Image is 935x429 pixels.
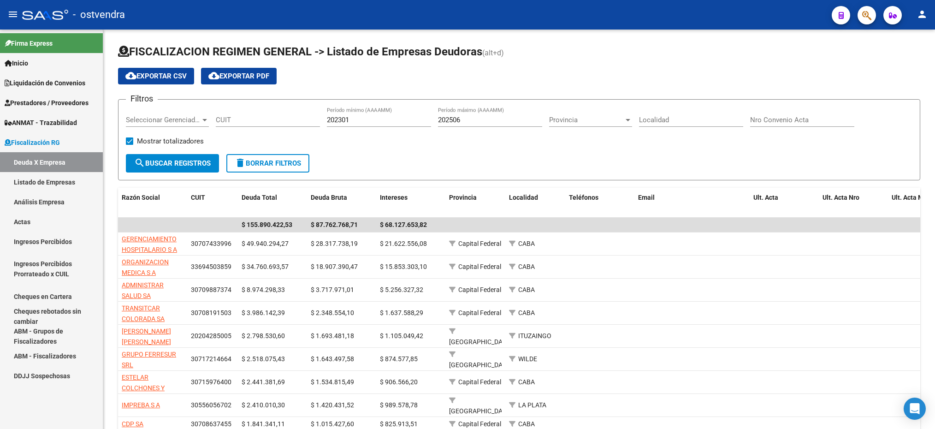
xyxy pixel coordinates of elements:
[187,188,238,218] datatable-header-cell: CUIT
[191,263,231,270] span: 33694503859
[311,263,358,270] span: $ 18.907.390,47
[458,309,501,316] span: Capital Federal
[191,378,231,386] span: 30715976400
[122,351,176,369] span: GRUPO FERRESUR SRL
[518,332,551,340] span: ITUZAINGO
[518,309,535,316] span: CABA
[134,157,145,168] mat-icon: search
[482,48,504,57] span: (alt+d)
[118,45,482,58] span: FISCALIZACION REGIMEN GENERAL -> Listado de Empresas Deudoras
[5,78,85,88] span: Liquidación de Convenios
[311,332,354,340] span: $ 1.693.481,18
[505,188,565,218] datatable-header-cell: Localidad
[311,420,354,428] span: $ 1.015.427,60
[311,401,354,409] span: $ 1.420.431,52
[208,70,219,81] mat-icon: cloud_download
[634,188,750,218] datatable-header-cell: Email
[565,188,634,218] datatable-header-cell: Teléfonos
[191,332,231,340] span: 20204285005
[307,188,376,218] datatable-header-cell: Deuda Bruta
[376,188,445,218] datatable-header-cell: Intereses
[235,157,246,168] mat-icon: delete
[380,240,427,247] span: $ 21.622.556,08
[380,355,418,363] span: $ 874.577,85
[5,118,77,128] span: ANMAT - Trazabilidad
[242,286,285,293] span: $ 8.974.298,33
[126,154,219,173] button: Buscar Registros
[311,194,347,201] span: Deuda Bruta
[458,263,501,270] span: Capital Federal
[122,281,164,299] span: ADMINISTRAR SALUD SA
[226,154,309,173] button: Borrar Filtros
[518,420,535,428] span: CABA
[122,258,169,276] span: ORGANIZACION MEDICA S A
[242,194,277,201] span: Deuda Total
[208,72,269,80] span: Exportar PDF
[311,378,354,386] span: $ 1.534.815,49
[380,286,423,293] span: $ 5.256.327,32
[311,240,358,247] span: $ 28.317.738,19
[242,221,292,228] span: $ 155.890.422,53
[5,58,28,68] span: Inicio
[509,194,538,201] span: Localidad
[380,194,408,201] span: Intereses
[191,240,231,247] span: 30707433996
[191,401,231,409] span: 30556056702
[750,188,819,218] datatable-header-cell: Ult. Acta
[235,159,301,167] span: Borrar Filtros
[118,188,187,218] datatable-header-cell: Razón Social
[569,194,598,201] span: Teléfonos
[380,378,418,386] span: $ 906.566,20
[122,304,165,322] span: TRANSITCAR COLORADA SA
[445,188,505,218] datatable-header-cell: Provincia
[122,401,160,409] span: IMPREBA S A
[122,194,160,201] span: Razón Social
[917,9,928,20] mat-icon: person
[118,68,194,84] button: Exportar CSV
[380,332,423,340] span: $ 1.105.049,42
[380,420,418,428] span: $ 825.913,51
[238,188,307,218] datatable-header-cell: Deuda Total
[122,374,165,402] span: ESTELAR COLCHONES Y SOMMIERS SA
[242,309,285,316] span: $ 3.986.142,39
[518,355,537,363] span: WILDE
[518,263,535,270] span: CABA
[518,286,535,293] span: CABA
[122,235,177,253] span: GERENCIAMIENTO HOSPITALARIO S A
[5,137,60,148] span: Fiscalización RG
[449,194,477,201] span: Provincia
[191,309,231,316] span: 30708191503
[380,401,418,409] span: $ 989.578,78
[311,309,354,316] span: $ 2.348.554,10
[191,194,205,201] span: CUIT
[242,378,285,386] span: $ 2.441.381,69
[458,420,501,428] span: Capital Federal
[518,378,535,386] span: CABA
[449,338,511,346] span: [GEOGRAPHIC_DATA]
[137,136,204,147] span: Mostrar totalizadores
[311,286,354,293] span: $ 3.717.971,01
[126,116,201,124] span: Seleccionar Gerenciador
[753,194,778,201] span: Ult. Acta
[549,116,624,124] span: Provincia
[458,240,501,247] span: Capital Federal
[823,194,859,201] span: Ult. Acta Nro
[380,221,427,228] span: $ 68.127.653,82
[819,188,888,218] datatable-header-cell: Ult. Acta Nro
[242,263,289,270] span: $ 34.760.693,57
[122,328,171,346] span: [PERSON_NAME] [PERSON_NAME]
[242,355,285,363] span: $ 2.518.075,43
[134,159,211,167] span: Buscar Registros
[191,355,231,363] span: 30717214664
[242,332,285,340] span: $ 2.798.530,60
[191,286,231,293] span: 30709887374
[380,263,427,270] span: $ 15.853.303,10
[242,420,285,428] span: $ 1.841.341,11
[125,70,136,81] mat-icon: cloud_download
[201,68,277,84] button: Exportar PDF
[242,240,289,247] span: $ 49.940.294,27
[638,194,655,201] span: Email
[126,92,158,105] h3: Filtros
[191,420,231,428] span: 30708637455
[311,355,354,363] span: $ 1.643.497,58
